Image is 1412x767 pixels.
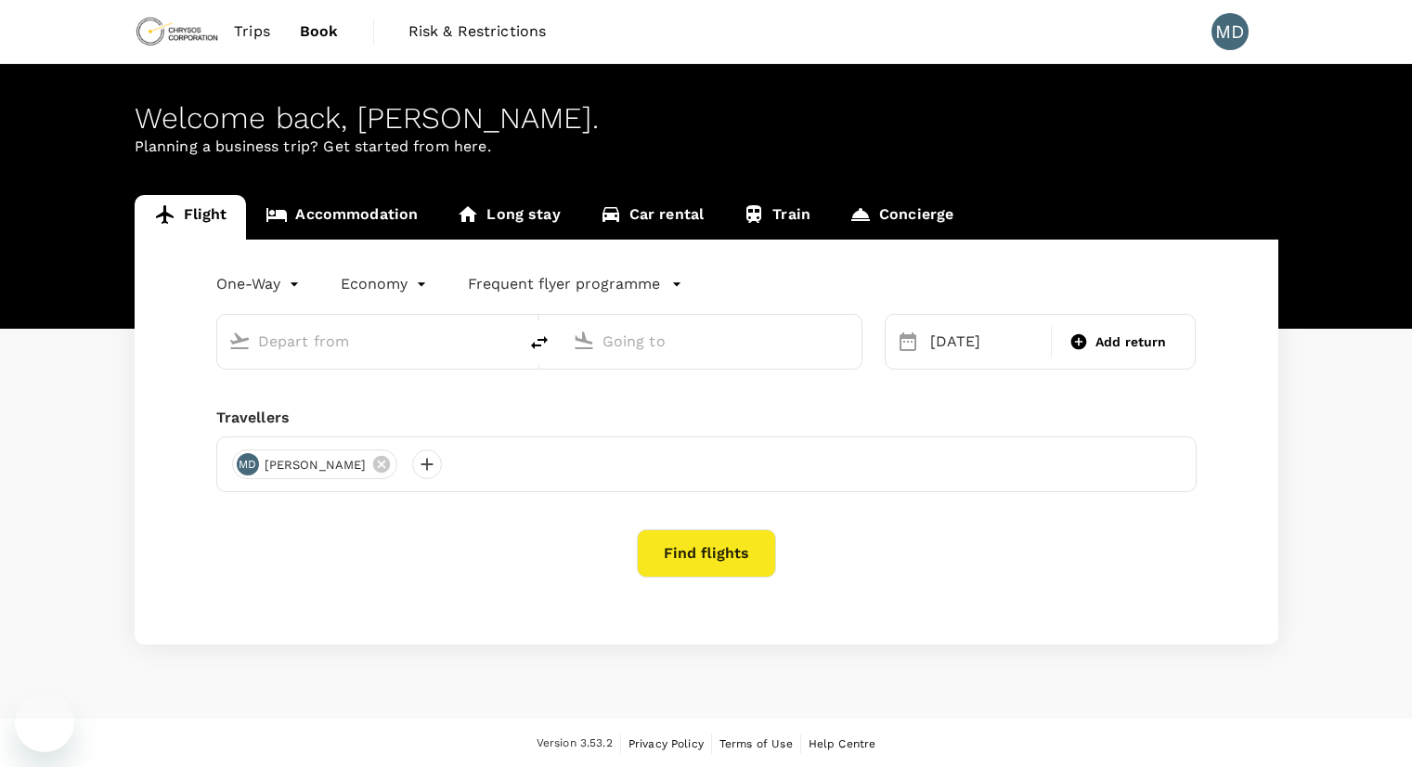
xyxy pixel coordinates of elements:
[537,734,613,753] span: Version 3.53.2
[216,407,1197,429] div: Travellers
[517,320,562,365] button: delete
[468,273,660,295] p: Frequent flyer programme
[1211,13,1249,50] div: MD
[234,20,270,43] span: Trips
[1095,332,1167,352] span: Add return
[300,20,339,43] span: Book
[468,273,682,295] button: Frequent flyer programme
[628,737,704,750] span: Privacy Policy
[237,453,259,475] div: MD
[719,737,793,750] span: Terms of Use
[437,195,579,240] a: Long stay
[809,737,876,750] span: Help Centre
[504,339,508,343] button: Open
[15,693,74,752] iframe: Button to launch messaging window
[232,449,398,479] div: MD[PERSON_NAME]
[628,734,704,754] a: Privacy Policy
[602,327,823,356] input: Going to
[408,20,547,43] span: Risk & Restrictions
[848,339,852,343] button: Open
[723,195,830,240] a: Train
[923,323,1047,360] div: [DATE]
[135,11,220,52] img: Chrysos Corporation
[258,327,478,356] input: Depart from
[830,195,973,240] a: Concierge
[135,195,247,240] a: Flight
[246,195,437,240] a: Accommodation
[637,529,776,578] button: Find flights
[216,269,304,299] div: One-Way
[253,456,378,474] span: [PERSON_NAME]
[135,136,1278,158] p: Planning a business trip? Get started from here.
[341,269,431,299] div: Economy
[719,734,793,754] a: Terms of Use
[135,101,1278,136] div: Welcome back , [PERSON_NAME] .
[809,734,876,754] a: Help Centre
[580,195,724,240] a: Car rental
